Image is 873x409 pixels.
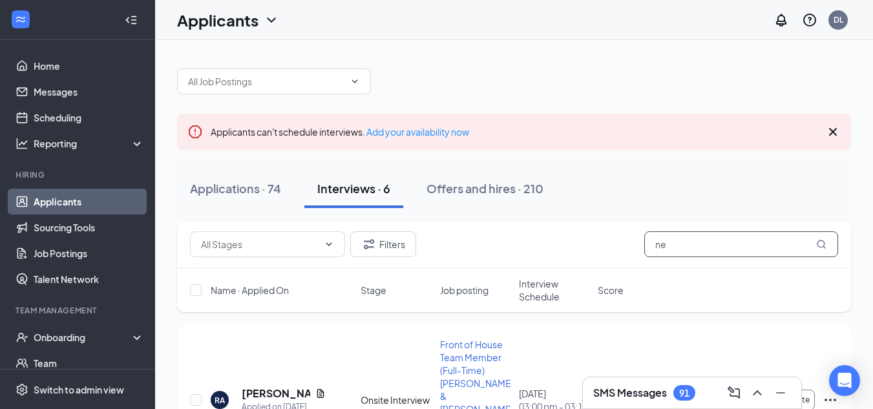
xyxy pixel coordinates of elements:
svg: Notifications [773,12,789,28]
button: Filter Filters [350,231,416,257]
div: Applications · 74 [190,180,281,196]
input: Search in interviews [644,231,838,257]
div: Team Management [16,305,142,316]
svg: Cross [825,124,841,140]
a: Team [34,350,144,376]
svg: Filter [361,236,377,252]
a: Home [34,53,144,79]
div: DL [834,14,843,25]
span: Interview Schedule [519,277,590,303]
svg: UserCheck [16,331,28,344]
div: Switch to admin view [34,383,124,396]
div: 91 [679,388,689,399]
a: Add your availability now [366,126,469,138]
button: Minimize [770,383,791,403]
div: Onsite Interview [361,393,432,406]
span: Applicants can't schedule interviews. [211,126,469,138]
svg: QuestionInfo [802,12,817,28]
div: Reporting [34,137,145,150]
svg: ChevronDown [324,239,334,249]
button: ChevronUp [747,383,768,403]
svg: Document [315,388,326,399]
svg: Error [187,124,203,140]
a: Messages [34,79,144,105]
div: Open Intercom Messenger [829,365,860,396]
svg: Minimize [773,385,788,401]
svg: Collapse [125,14,138,26]
svg: ComposeMessage [726,385,742,401]
div: Hiring [16,169,142,180]
svg: MagnifyingGlass [816,239,826,249]
svg: Settings [16,383,28,396]
svg: Analysis [16,137,28,150]
svg: Ellipses [823,392,838,408]
button: ComposeMessage [724,383,744,403]
h5: [PERSON_NAME] [242,386,310,401]
a: Talent Network [34,266,144,292]
svg: ChevronUp [750,385,765,401]
a: Scheduling [34,105,144,131]
span: Score [598,284,624,297]
span: Stage [361,284,386,297]
svg: ChevronDown [264,12,279,28]
h1: Applicants [177,9,258,31]
h3: SMS Messages [593,386,667,400]
a: Sourcing Tools [34,215,144,240]
a: Applicants [34,189,144,215]
input: All Stages [201,237,319,251]
div: Interviews · 6 [317,180,390,196]
a: Job Postings [34,240,144,266]
span: Job posting [440,284,489,297]
div: Onboarding [34,331,133,344]
input: All Job Postings [188,74,344,89]
svg: ChevronDown [350,76,360,87]
div: RA [215,395,225,406]
svg: WorkstreamLogo [14,13,27,26]
span: Name · Applied On [211,284,289,297]
div: Offers and hires · 210 [426,180,543,196]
